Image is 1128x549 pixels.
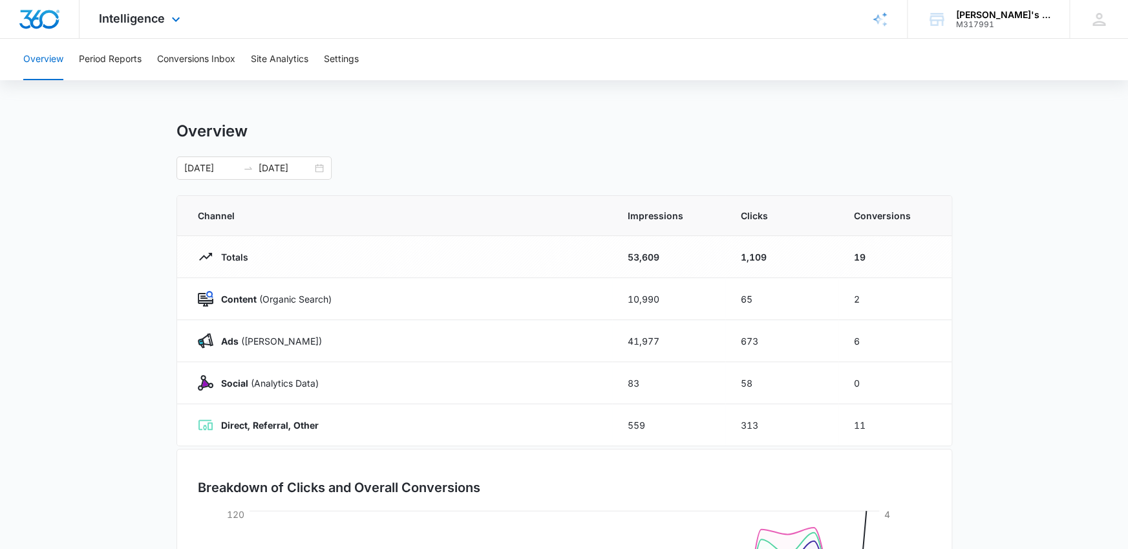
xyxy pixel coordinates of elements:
input: Start date [184,161,238,175]
h1: Overview [176,122,248,141]
h3: Breakdown of Clicks and Overall Conversions [198,478,480,497]
span: Channel [198,209,597,222]
td: 10,990 [612,278,725,320]
strong: Direct, Referral, Other [221,420,319,431]
td: 65 [725,278,838,320]
input: End date [259,161,312,175]
p: (Analytics Data) [213,376,319,390]
p: Totals [213,250,248,264]
img: Content [198,291,213,307]
td: 11 [838,404,952,446]
span: Conversions [854,209,931,222]
p: (Organic Search) [213,292,332,306]
strong: Social [221,378,248,389]
td: 53,609 [612,236,725,278]
span: swap-right [243,163,253,173]
p: ([PERSON_NAME]) [213,334,322,348]
tspan: 4 [884,508,890,519]
img: Social [198,375,213,391]
strong: Content [221,294,257,305]
div: account id [956,20,1050,29]
button: Settings [324,39,359,80]
td: 41,977 [612,320,725,362]
td: 559 [612,404,725,446]
img: Ads [198,333,213,349]
td: 6 [838,320,952,362]
span: Impressions [628,209,710,222]
td: 2 [838,278,952,320]
button: Site Analytics [251,39,308,80]
td: 673 [725,320,838,362]
td: 19 [838,236,952,278]
strong: Ads [221,336,239,347]
td: 58 [725,362,838,404]
td: 1,109 [725,236,838,278]
td: 83 [612,362,725,404]
span: to [243,163,253,173]
td: 0 [838,362,952,404]
button: Period Reports [79,39,142,80]
tspan: 120 [227,508,244,519]
button: Overview [23,39,63,80]
span: Clicks [741,209,823,222]
div: account name [956,10,1050,20]
span: Intelligence [99,12,165,25]
button: Conversions Inbox [157,39,235,80]
td: 313 [725,404,838,446]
